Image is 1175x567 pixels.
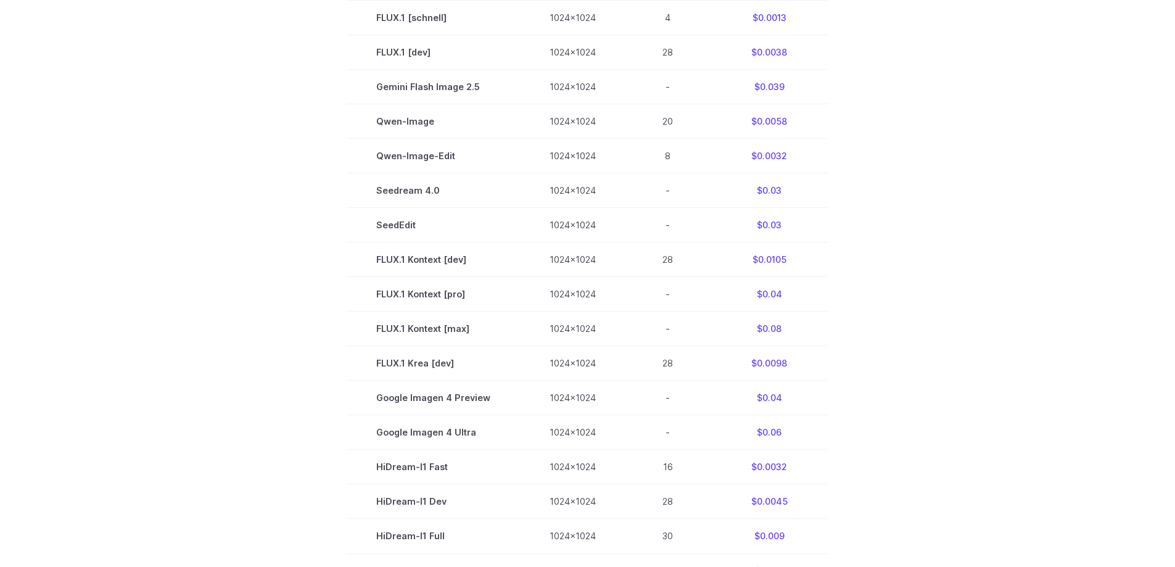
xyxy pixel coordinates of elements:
[625,277,710,312] td: -
[710,381,828,415] td: $0.04
[520,69,625,104] td: 1024x1024
[520,415,625,450] td: 1024x1024
[347,277,520,312] td: FLUX.1 Kontext [pro]
[710,173,828,208] td: $0.03
[520,312,625,346] td: 1024x1024
[520,277,625,312] td: 1024x1024
[347,138,520,173] td: Qwen-Image-Edit
[625,35,710,69] td: 28
[625,346,710,381] td: 28
[625,104,710,138] td: 20
[625,519,710,553] td: 30
[625,69,710,104] td: -
[347,519,520,553] td: HiDream-I1 Full
[710,484,828,519] td: $0.0045
[347,173,520,208] td: Seedream 4.0
[347,450,520,484] td: HiDream-I1 Fast
[520,208,625,242] td: 1024x1024
[710,519,828,553] td: $0.009
[710,277,828,312] td: $0.04
[520,242,625,277] td: 1024x1024
[710,104,828,138] td: $0.0058
[710,35,828,69] td: $0.0038
[710,242,828,277] td: $0.0105
[710,208,828,242] td: $0.03
[520,346,625,381] td: 1024x1024
[347,35,520,69] td: FLUX.1 [dev]
[347,381,520,415] td: Google Imagen 4 Preview
[710,415,828,450] td: $0.06
[520,138,625,173] td: 1024x1024
[347,208,520,242] td: SeedEdit
[376,80,490,94] span: Gemini Flash Image 2.5
[625,242,710,277] td: 28
[710,346,828,381] td: $0.0098
[710,312,828,346] td: $0.08
[520,173,625,208] td: 1024x1024
[347,242,520,277] td: FLUX.1 Kontext [dev]
[347,104,520,138] td: Qwen-Image
[625,415,710,450] td: -
[347,312,520,346] td: FLUX.1 Kontext [max]
[520,381,625,415] td: 1024x1024
[347,415,520,450] td: Google Imagen 4 Ultra
[625,381,710,415] td: -
[520,35,625,69] td: 1024x1024
[710,450,828,484] td: $0.0032
[520,450,625,484] td: 1024x1024
[520,104,625,138] td: 1024x1024
[625,484,710,519] td: 28
[710,69,828,104] td: $0.039
[625,312,710,346] td: -
[625,208,710,242] td: -
[520,484,625,519] td: 1024x1024
[625,450,710,484] td: 16
[710,138,828,173] td: $0.0032
[520,519,625,553] td: 1024x1024
[347,484,520,519] td: HiDream-I1 Dev
[347,346,520,381] td: FLUX.1 Krea [dev]
[625,173,710,208] td: -
[625,138,710,173] td: 8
